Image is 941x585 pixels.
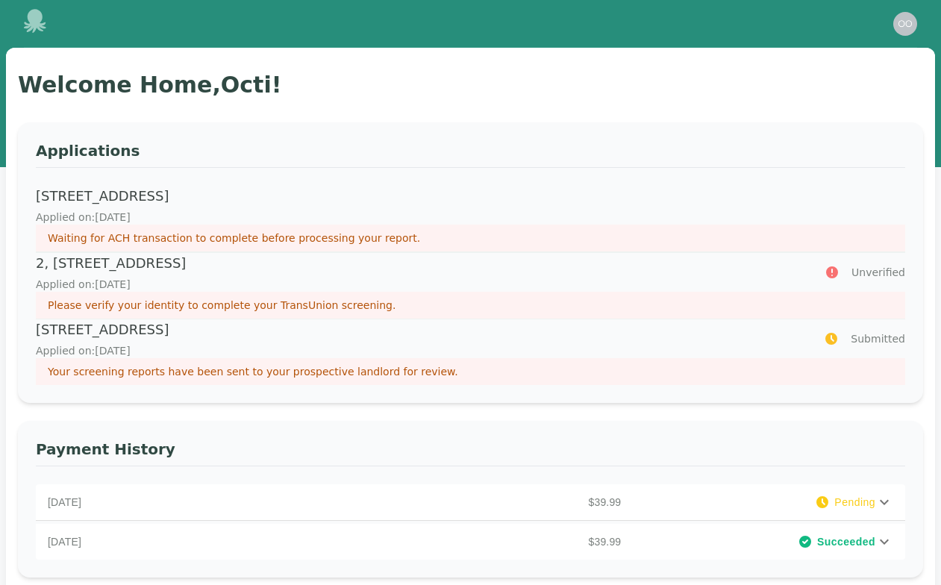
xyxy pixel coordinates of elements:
p: Your screening reports have been sent to your prospective landlord for review. [48,364,893,379]
p: 2, [STREET_ADDRESS] [36,253,807,274]
p: Applied on: [DATE] [36,343,806,358]
span: Pending [834,495,875,510]
p: Please verify your identity to complete your TransUnion screening. [48,298,893,313]
div: [DATE]$39.99Pending [36,484,905,520]
div: [DATE]$39.99Succeeded [36,524,905,560]
span: Submitted [851,331,905,346]
p: [DATE] [48,495,337,510]
span: Unverified [851,265,905,280]
p: $39.99 [337,495,627,510]
span: Succeeded [817,534,875,549]
p: [DATE] [48,534,337,549]
p: Applied on: [DATE] [36,210,883,225]
p: [STREET_ADDRESS] [36,319,806,340]
h3: Payment History [36,439,905,466]
p: $39.99 [337,534,627,549]
p: Applied on: [DATE] [36,277,807,292]
h3: Applications [36,140,905,168]
h1: Welcome Home, Octi ! [18,72,923,98]
p: [STREET_ADDRESS] [36,186,883,207]
p: Waiting for ACH transaction to complete before processing your report. [48,231,893,245]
